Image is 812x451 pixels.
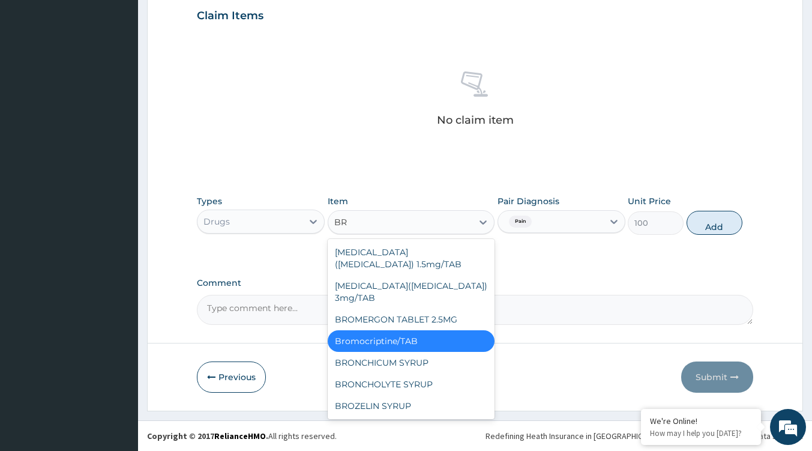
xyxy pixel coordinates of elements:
[197,196,222,207] label: Types
[147,431,268,441] strong: Copyright © 2017 .
[62,67,202,83] div: Chat with us now
[498,195,559,207] label: Pair Diagnosis
[328,374,495,395] div: BRONCHOLYTE SYRUP
[681,362,753,393] button: Submit
[687,211,742,235] button: Add
[203,216,230,228] div: Drugs
[328,330,495,352] div: Bromocriptine/TAB
[70,151,166,273] span: We're online!
[138,420,812,451] footer: All rights reserved.
[486,430,803,442] div: Redefining Heath Insurance in [GEOGRAPHIC_DATA] using Telemedicine and Data Science!
[628,195,671,207] label: Unit Price
[328,195,348,207] label: Item
[328,309,495,330] div: BROMERGON TABLET 2.5MG
[437,114,514,126] p: No claim item
[197,362,266,393] button: Previous
[22,60,49,90] img: d_794563401_company_1708531726252_794563401
[328,241,495,275] div: [MEDICAL_DATA] ([MEDICAL_DATA]) 1.5mg/TAB
[509,216,532,228] span: Pain
[6,328,229,370] textarea: Type your message and hit 'Enter'
[197,278,753,288] label: Comment
[650,428,752,438] p: How may I help you today?
[328,352,495,374] div: BRONCHICUM SYRUP
[214,431,266,441] a: RelianceHMO
[197,6,226,35] div: Minimize live chat window
[650,416,752,426] div: We're Online!
[197,10,263,23] h3: Claim Items
[328,275,495,309] div: [MEDICAL_DATA]([MEDICAL_DATA]) 3mg/TAB
[328,395,495,417] div: BROZELIN SYRUP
